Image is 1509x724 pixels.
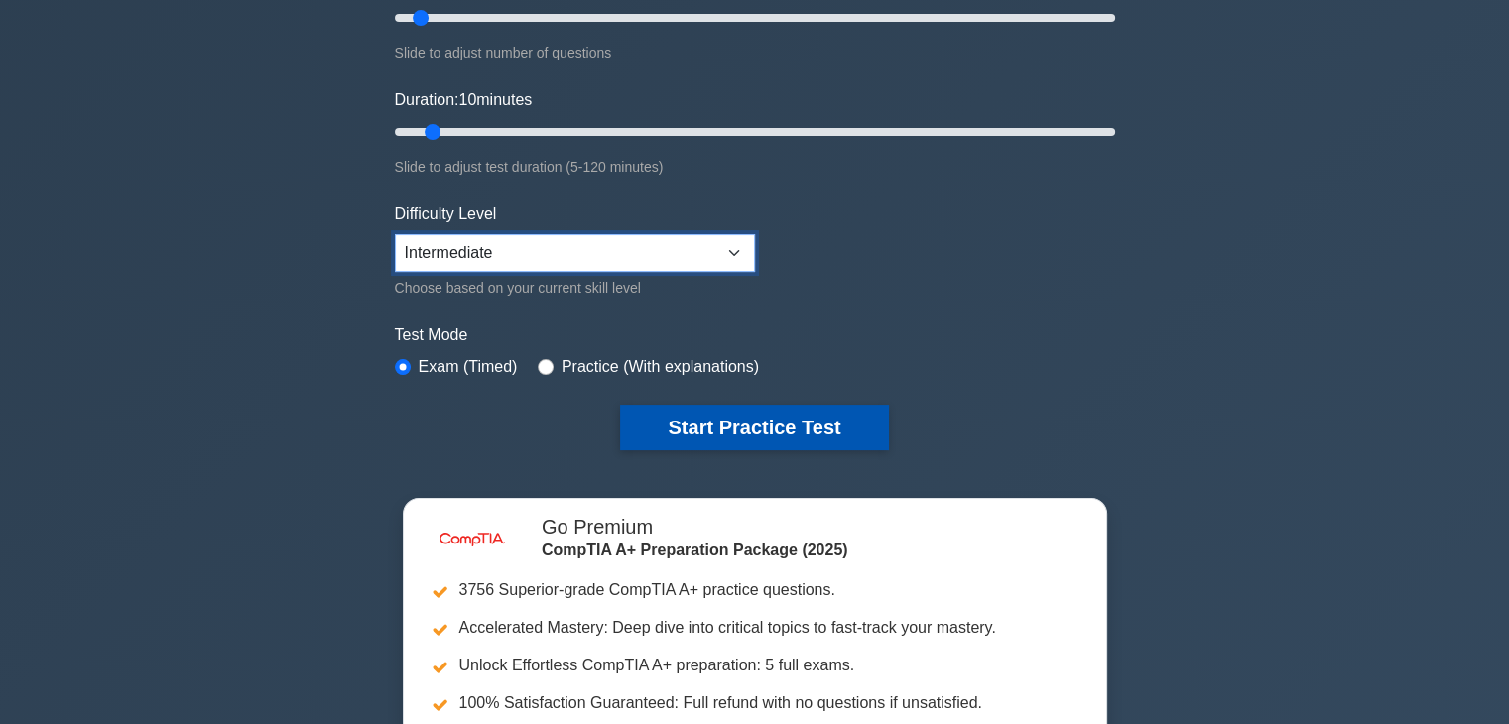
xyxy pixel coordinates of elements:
[395,41,1115,64] div: Slide to adjust number of questions
[419,355,518,379] label: Exam (Timed)
[562,355,759,379] label: Practice (With explanations)
[458,91,476,108] span: 10
[395,202,497,226] label: Difficulty Level
[395,88,533,112] label: Duration: minutes
[395,276,755,300] div: Choose based on your current skill level
[395,323,1115,347] label: Test Mode
[395,155,1115,179] div: Slide to adjust test duration (5-120 minutes)
[620,405,888,450] button: Start Practice Test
